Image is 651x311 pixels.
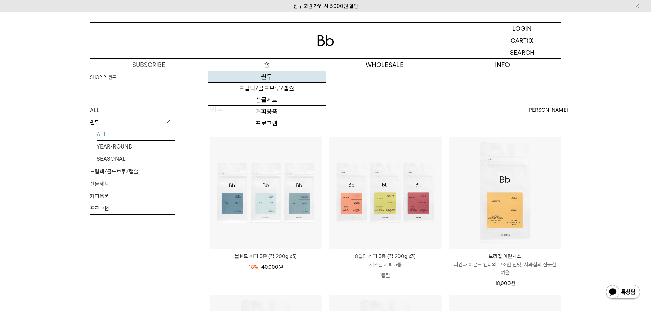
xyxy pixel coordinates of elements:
a: SHOP [90,74,102,81]
a: 커피용품 [208,106,326,117]
a: 원두 [109,74,116,81]
span: 18,000 [495,280,515,286]
p: CART [511,34,527,46]
p: LOGIN [512,23,532,34]
a: CART (0) [483,34,561,46]
a: SUBSCRIBE [90,59,208,71]
span: 원 [279,264,283,270]
img: 블렌드 커피 3종 (각 200g x3) [210,137,322,249]
a: 드립백/콜드브루/캡슐 [90,166,175,178]
a: 8월의 커피 3종 (각 200g x3) 시즈널 커피 3종 [329,252,442,269]
p: 원두 [90,116,175,129]
p: 피칸과 아몬드 캔디의 고소한 단맛, 사과칩의 산뜻한 여운 [449,260,561,277]
a: 블렌드 커피 3종 (각 200g x3) [210,252,322,260]
p: 시즈널 커피 3종 [329,260,442,269]
img: 브라질 아란치스 [449,137,561,249]
p: WHOLESALE [326,59,444,71]
img: 8월의 커피 3종 (각 200g x3) [329,137,442,249]
p: 8월의 커피 3종 (각 200g x3) [329,252,442,260]
a: 커피용품 [90,190,175,202]
a: YEAR-ROUND [97,141,175,153]
a: SEASONAL [97,153,175,165]
img: 카카오톡 채널 1:1 채팅 버튼 [605,284,641,301]
a: 드립백/콜드브루/캡슐 [208,83,326,94]
a: ALL [97,128,175,140]
a: 선물세트 [90,178,175,190]
a: 프로그램 [208,117,326,129]
p: 브라질 아란치스 [449,252,561,260]
p: SEARCH [510,46,534,58]
a: 선물세트 [208,94,326,106]
a: 숍 [208,59,326,71]
span: 원 [511,280,515,286]
p: (0) [527,34,534,46]
a: LOGIN [483,23,561,34]
a: ALL [90,104,175,116]
div: 18% [249,263,258,271]
p: INFO [444,59,561,71]
a: 프로그램 [90,202,175,214]
span: 40,000 [261,264,283,270]
a: 원두 [208,71,326,83]
img: 로고 [317,35,334,46]
a: 브라질 아란치스 피칸과 아몬드 캔디의 고소한 단맛, 사과칩의 산뜻한 여운 [449,252,561,277]
p: 품절 [329,269,442,282]
span: [PERSON_NAME] [527,106,568,114]
a: 신규 회원 가입 시 3,000원 할인 [293,3,358,9]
